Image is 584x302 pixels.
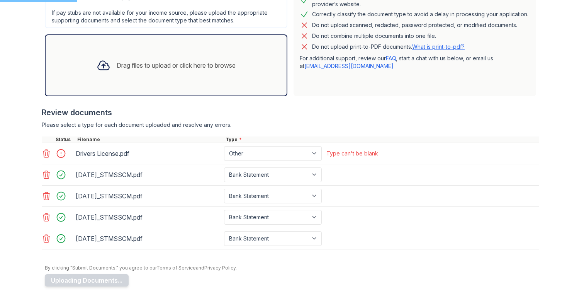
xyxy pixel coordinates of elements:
div: By clicking "Submit Documents," you agree to our and [45,265,539,271]
div: Status [54,136,76,143]
div: [DATE]_STMSSCM.pdf [76,211,221,224]
p: Do not upload print-to-PDF documents. [312,43,465,51]
div: Type can't be blank [326,150,378,157]
div: Do not combine multiple documents into one file. [312,31,436,41]
div: [DATE]_STMSSCM.pdf [76,190,221,202]
a: [EMAIL_ADDRESS][DOMAIN_NAME] [304,63,394,69]
div: [DATE]_STMSSCM.pdf [76,169,221,181]
div: Do not upload scanned, redacted, password protected, or modified documents. [312,20,517,30]
p: For additional support, review our , start a chat with us below, or email us at [300,55,530,70]
a: Terms of Service [156,265,196,271]
div: Filename [76,136,224,143]
div: [DATE]_STMSSCM.pdf [76,232,221,245]
a: FAQ [386,55,396,61]
div: Type [224,136,539,143]
div: Drag files to upload or click here to browse [117,61,236,70]
a: What is print-to-pdf? [412,43,465,50]
a: Privacy Policy. [204,265,237,271]
button: Uploading Documents... [45,274,129,287]
div: Correctly classify the document type to avoid a delay in processing your application. [312,10,528,19]
div: Review documents [42,107,539,118]
div: Drivers License.pdf [76,147,221,160]
div: Please select a type for each document uploaded and resolve any errors. [42,121,539,129]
